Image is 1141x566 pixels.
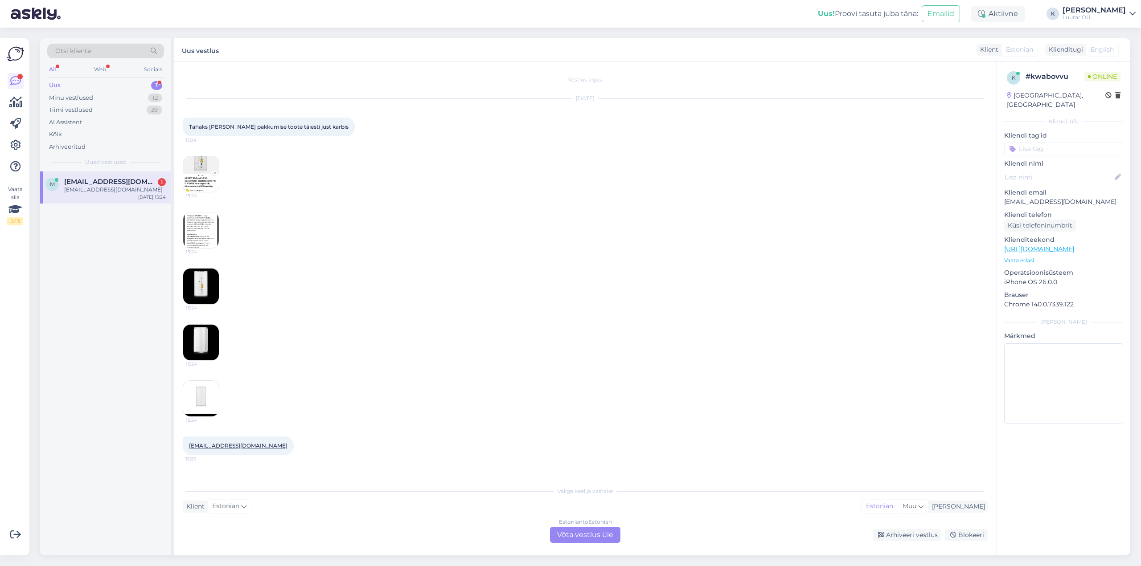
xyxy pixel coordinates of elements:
[559,518,612,526] div: Estonian to Estonian
[1006,45,1033,54] span: Estonian
[1063,7,1126,14] div: [PERSON_NAME]
[1004,245,1074,253] a: [URL][DOMAIN_NAME]
[1004,300,1123,309] p: Chrome 140.0.7339.122
[1004,277,1123,287] p: iPhone OS 26.0.0
[185,137,219,143] span: 15:24
[928,502,985,511] div: [PERSON_NAME]
[1004,197,1123,207] p: [EMAIL_ADDRESS][DOMAIN_NAME]
[1026,71,1084,82] div: # kwabovvu
[142,64,164,75] div: Socials
[1063,14,1126,21] div: Luutar OÜ
[151,81,162,90] div: 1
[818,9,835,18] b: Uus!
[186,305,219,311] span: 15:24
[183,381,219,416] img: Attachment
[64,178,157,186] span: mkattai224@gmail.com
[550,527,620,543] div: Võta vestlus üle
[903,502,916,510] span: Muu
[1004,257,1123,265] p: Vaata edasi ...
[862,500,898,513] div: Estonian
[1004,142,1123,155] input: Lisa tag
[1004,235,1123,244] p: Klienditeekond
[183,269,219,304] img: Attachment
[158,178,166,186] div: 1
[1004,220,1076,232] div: Küsi telefoninumbrit
[212,501,239,511] span: Estonian
[49,106,93,114] div: Tiimi vestlused
[1004,118,1123,126] div: Kliendi info
[1005,172,1113,182] input: Lisa nimi
[49,130,62,139] div: Kõik
[189,442,287,449] a: [EMAIL_ADDRESS][DOMAIN_NAME]
[818,8,918,19] div: Proovi tasuta juba täna:
[7,217,23,225] div: 2 / 3
[183,487,988,495] div: Valige keel ja vastake
[49,143,86,151] div: Arhiveeritud
[1012,74,1016,81] span: k
[186,417,219,423] span: 15:24
[183,94,988,102] div: [DATE]
[189,123,349,130] span: Tahaks [PERSON_NAME] pakkumise toote täiesti just karbis
[1004,131,1123,140] p: Kliendi tag'id
[7,185,23,225] div: Vaata siia
[147,106,162,114] div: 39
[50,181,55,187] span: m
[977,45,998,54] div: Klient
[64,186,166,194] div: [EMAIL_ADDRESS][DOMAIN_NAME]
[148,94,162,102] div: 12
[1091,45,1114,54] span: English
[922,5,960,22] button: Emailid
[138,194,166,200] div: [DATE] 15:24
[186,192,219,199] span: 15:24
[7,45,24,62] img: Askly Logo
[55,46,91,56] span: Otsi kliente
[183,156,219,192] img: Attachment
[49,94,93,102] div: Minu vestlused
[1047,8,1059,20] div: K
[183,502,205,511] div: Klient
[945,529,988,541] div: Blokeeri
[85,158,127,166] span: Uued vestlused
[185,456,219,462] span: 15:26
[183,325,219,360] img: Attachment
[1084,72,1120,81] span: Online
[92,64,108,75] div: Web
[182,44,219,56] label: Uus vestlus
[873,529,941,541] div: Arhiveeri vestlus
[186,248,219,255] span: 15:24
[47,64,57,75] div: All
[183,212,219,248] img: Attachment
[971,6,1025,22] div: Aktiivne
[1004,318,1123,326] div: [PERSON_NAME]
[183,76,988,84] div: Vestlus algas
[1004,210,1123,220] p: Kliendi telefon
[1063,7,1136,21] a: [PERSON_NAME]Luutar OÜ
[186,361,219,367] span: 15:24
[1007,91,1105,110] div: [GEOGRAPHIC_DATA], [GEOGRAPHIC_DATA]
[1004,331,1123,341] p: Märkmed
[49,81,61,90] div: Uus
[49,118,82,127] div: AI Assistent
[1004,188,1123,197] p: Kliendi email
[1004,159,1123,168] p: Kliendi nimi
[1004,268,1123,277] p: Operatsioonisüsteem
[1045,45,1083,54] div: Klienditugi
[1004,290,1123,300] p: Brauser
